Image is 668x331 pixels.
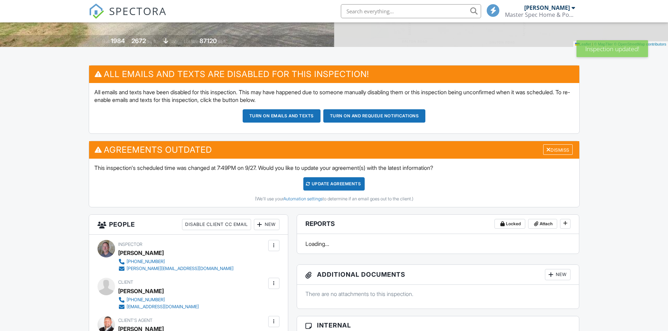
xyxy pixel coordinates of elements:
div: This inspection's scheduled time was changed at 7:49PM on 9/27. Would you like to update your agr... [89,159,579,207]
button: Turn on emails and texts [243,109,320,123]
div: [PHONE_NUMBER] [127,297,165,303]
a: [PHONE_NUMBER] [118,296,199,303]
span: Built [102,39,110,44]
div: Disable Client CC Email [182,219,251,230]
a: Leaflet [575,42,591,46]
div: 87120 [200,37,217,44]
div: [EMAIL_ADDRESS][DOMAIN_NAME] [127,304,199,310]
p: All emails and texts have been disabled for this inspection. This may have happened due to someon... [94,88,574,104]
button: Turn on and Requeue Notifications [323,109,426,123]
div: [PERSON_NAME][EMAIL_ADDRESS][DOMAIN_NAME] [127,266,234,271]
span: slab [169,39,177,44]
div: (We'll use your to determine if an email goes out to the client.) [94,196,574,202]
span: Inspector [118,242,142,247]
div: New [545,269,571,280]
div: Dismiss [543,144,573,155]
span: sq. ft. [147,39,157,44]
div: 1984 [111,37,125,44]
div: Update Agreements [303,177,365,191]
div: Master Spec Home & Pool Inspection Services [505,11,575,18]
p: There are no attachments to this inspection. [305,290,571,298]
input: Search everything... [341,4,481,18]
div: 2672 [131,37,146,44]
div: [PERSON_NAME] [524,4,570,11]
div: Inspection updated! [576,40,648,57]
div: [PHONE_NUMBER] [127,259,165,264]
span: sq.ft. [218,39,227,44]
span: SPECTORA [109,4,167,18]
img: The Best Home Inspection Software - Spectora [89,4,104,19]
a: [PHONE_NUMBER] [118,258,234,265]
span: Lot Size [184,39,198,44]
div: New [254,219,279,230]
div: [PERSON_NAME] [118,286,164,296]
div: [PERSON_NAME] [118,248,164,258]
h3: People [89,215,288,235]
a: [PERSON_NAME][EMAIL_ADDRESS][DOMAIN_NAME] [118,265,234,272]
span: Client [118,280,133,285]
a: Automation settings [283,196,323,201]
a: SPECTORA [89,9,167,24]
span: Client's Agent [118,318,153,323]
a: [EMAIL_ADDRESS][DOMAIN_NAME] [118,303,199,310]
h3: Agreements Outdated [89,141,579,158]
h3: Additional Documents [297,265,579,285]
h3: All emails and texts are disabled for this inspection! [89,65,579,83]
